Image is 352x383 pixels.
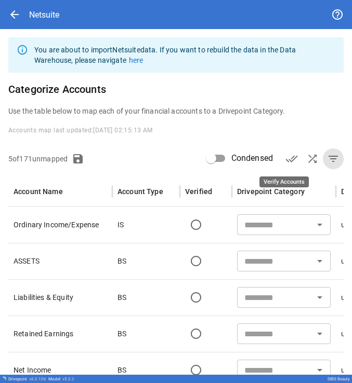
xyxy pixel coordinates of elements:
p: Liabilities & Equity [14,292,107,303]
span: Accounts map last updated: [DATE] 02:15:13 AM [8,127,153,134]
p: BS [118,365,126,375]
div: Netsuite [29,10,59,20]
img: Drivepoint [2,376,6,380]
span: shuffle [306,153,319,165]
div: Model [48,377,74,381]
span: done_all [285,153,298,165]
p: Ordinary Income/Expense [14,220,107,230]
p: Net Income [14,365,107,375]
span: Condensed [231,152,273,165]
button: AI Auto-Map Accounts [302,148,323,169]
button: Open [312,254,327,268]
button: Verify Accounts [281,148,302,169]
div: You are about to import Netsuite data. If you want to rebuild the data in the Data Warehouse, ple... [34,40,335,70]
span: v 6.0.106 [29,377,46,381]
p: 5 of 171 unmapped [8,154,68,164]
p: ASSETS [14,256,107,266]
button: Open [312,326,327,341]
p: Retained Earnings [14,329,107,339]
a: here [129,56,144,64]
button: Open [312,217,327,232]
div: DIBS Beauty [328,377,350,381]
button: Open [312,363,327,377]
div: Drivepoint Category [237,187,305,196]
p: IS [118,220,124,230]
div: Verified [185,187,212,196]
p: BS [118,256,126,266]
p: BS [118,329,126,339]
div: Verify Accounts [259,176,309,187]
p: BS [118,292,126,303]
h6: Categorize Accounts [8,81,344,98]
div: Account Type [118,187,163,196]
span: filter_list [327,153,340,165]
span: v 5.0.2 [62,377,74,381]
div: Drivepoint [8,377,46,381]
button: Show All Accounts [323,148,344,169]
div: Account Name [14,187,63,196]
button: Open [312,290,327,305]
span: arrow_back [8,8,21,21]
p: Use the table below to map each of your financial accounts to a Drivepoint Category. [8,106,344,116]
